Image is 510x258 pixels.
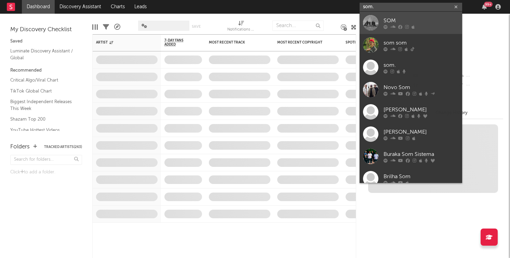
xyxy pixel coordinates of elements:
input: Search... [272,21,324,31]
a: som. [360,56,462,78]
div: Most Recent Copyright [277,40,328,45]
a: YouTube Hottest Videos [10,126,75,134]
span: 7-Day Fans Added [164,38,192,47]
div: Brilha Som [384,172,459,181]
div: Artist [96,40,147,45]
div: Saved [10,37,82,46]
div: -- [458,72,503,81]
a: som som [360,34,462,56]
div: SOM [384,16,459,25]
div: Most Recent Track [209,40,260,45]
input: Search for folders... [10,155,82,165]
a: TikTok Global Chart [10,87,75,95]
div: -- [458,81,503,90]
a: Critical Algo/Viral Chart [10,76,75,84]
div: [PERSON_NAME] [384,106,459,114]
div: Buraka Som Sistema [384,150,459,158]
a: [PERSON_NAME] [360,101,462,123]
a: Shazam Top 200 [10,115,75,123]
input: Search for artists [360,3,462,11]
a: Buraka Som Sistema [360,145,462,168]
a: Novo Som [360,78,462,101]
div: Notifications (Artist) [227,17,255,37]
button: Save [192,25,201,28]
button: Tracked Artists(263) [44,145,82,149]
div: Novo Som [384,83,459,91]
div: Notifications (Artist) [227,26,255,34]
div: A&R Pipeline [114,17,120,37]
div: som som [384,39,459,47]
a: Biggest Independent Releases This Week [10,98,75,112]
div: Recommended [10,66,82,75]
a: Brilha Som [360,168,462,190]
div: Edit Columns [92,17,98,37]
div: Click to add a folder. [10,168,82,176]
div: My Discovery Checklist [10,26,82,34]
a: [PERSON_NAME] [360,123,462,145]
a: Luminate Discovery Assistant / Global [10,47,75,61]
div: 99 + [484,2,493,7]
div: som. [384,61,459,69]
div: Filters [103,17,109,37]
button: 99+ [482,4,487,10]
a: SOM [360,12,462,34]
div: Folders [10,143,30,151]
div: Spotify Monthly Listeners [346,40,397,45]
div: [PERSON_NAME] [384,128,459,136]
